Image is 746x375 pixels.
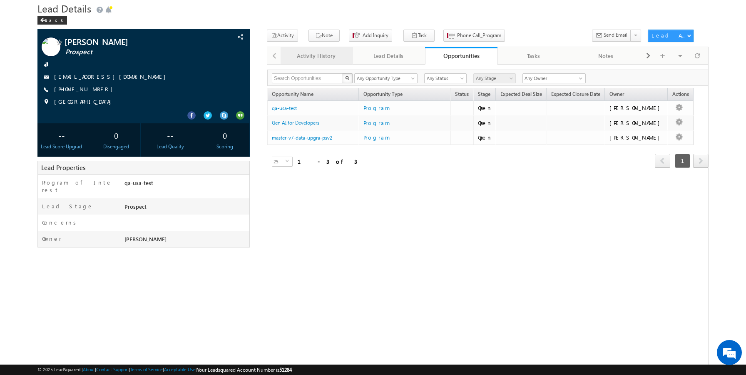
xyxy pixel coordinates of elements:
span: Stage [478,91,490,97]
a: Any Status [424,73,467,83]
span: [PHONE_NUMBER] [54,85,117,94]
span: Phone Call_Program [457,32,501,39]
div: Lead Actions [652,32,687,39]
a: next [693,155,709,168]
div: Back [37,16,67,25]
a: Terms of Service [130,367,163,372]
a: Opportunities [425,47,497,65]
button: Task [403,30,435,42]
img: Profile photo [42,37,60,59]
span: Expected Closure Date [551,91,600,97]
button: Activity [267,30,298,42]
div: Prospect [122,202,249,214]
div: Lead Quality [148,143,193,150]
span: Opportunity Name [272,91,313,97]
div: Scoring [203,143,247,150]
span: © 2025 LeadSquared | | | | | [37,366,292,374]
div: -- [148,127,193,143]
span: [PERSON_NAME] [124,235,167,242]
label: Lead Stage [42,202,93,210]
div: [PERSON_NAME] [609,104,664,112]
a: master-v7-data-upgra-psv2 [272,135,332,141]
span: Owner [609,91,624,97]
span: Expected Deal Size [500,91,542,97]
span: [PERSON_NAME] [65,37,197,46]
span: 51284 [279,367,292,373]
a: [EMAIL_ADDRESS][DOMAIN_NAME] [54,73,170,80]
a: Contact Support [96,367,129,372]
div: Lead Details [360,51,418,61]
a: Expected Closure Date [547,90,604,100]
button: Note [308,30,340,42]
a: Acceptable Use [164,367,196,372]
a: Status [451,90,473,100]
div: Opportunities [431,52,491,60]
span: Any Status [425,75,464,82]
div: Activity History [287,51,346,61]
div: [PERSON_NAME] [609,134,664,141]
a: About [83,367,95,372]
a: Tasks [497,47,570,65]
span: Send Email [604,31,627,39]
span: Add Inquiry [363,32,388,39]
span: Any Stage [474,75,513,82]
div: 0 [94,127,138,143]
button: Send Email [592,30,631,42]
span: Any Opportunity Type [355,75,412,82]
a: Program [363,103,447,113]
span: Opportunity Type [359,90,450,100]
span: Your Leadsquared Account Number is [197,367,292,373]
a: Any Stage [473,73,516,83]
label: Owner [42,235,62,242]
span: select [286,159,292,163]
input: Type to Search [522,73,586,83]
span: 1 [675,154,690,168]
button: Phone Call_Program [443,30,505,42]
a: Notes [570,47,642,65]
a: Expected Deal Size [496,90,546,100]
div: Lead Score Upgrad [40,143,84,150]
a: Gen AI for Developers [272,120,319,126]
a: Activity History [281,47,353,65]
button: Lead Actions [648,30,694,42]
span: 25 [272,157,286,166]
a: Any Opportunity Type [354,73,418,83]
a: Lead Details [353,47,425,65]
a: Show All Items [574,74,585,82]
div: 0 [203,127,247,143]
span: Actions [668,90,693,100]
span: Lead Details [37,2,91,15]
a: Back [37,16,71,23]
span: Lead Properties [41,163,85,172]
a: Program [363,132,447,142]
div: 1 - 3 of 3 [298,157,357,166]
div: Open [478,104,492,112]
a: prev [655,155,670,168]
a: Opportunity Name [268,90,318,100]
button: Add Inquiry [349,30,392,42]
span: Prospect [65,48,198,56]
img: Search [345,76,349,80]
div: Disengaged [94,143,138,150]
div: Open [478,134,492,141]
div: Open [478,119,492,127]
a: qa-usa-test [272,105,297,111]
label: Concerns [42,219,79,226]
a: Stage [474,90,495,100]
span: [GEOGRAPHIC_DATA] [54,98,115,106]
div: qa-usa-test [122,179,249,190]
a: Program [363,118,447,128]
label: Program of Interest [42,179,114,194]
div: Tasks [504,51,562,61]
div: [PERSON_NAME] [609,119,664,127]
div: Notes [577,51,635,61]
div: -- [40,127,84,143]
